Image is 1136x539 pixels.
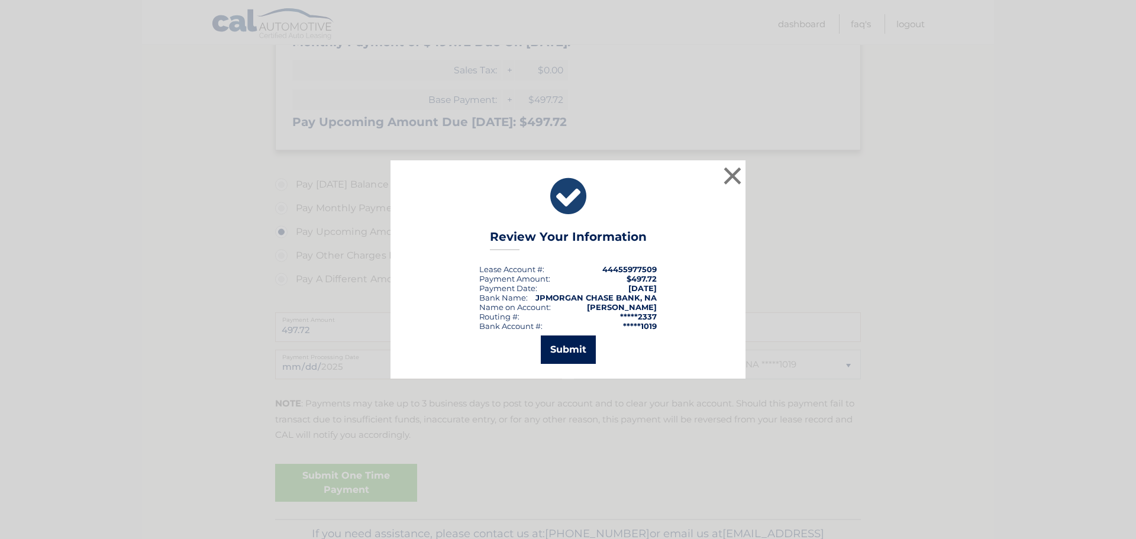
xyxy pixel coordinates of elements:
[479,283,537,293] div: :
[479,293,528,302] div: Bank Name:
[479,264,544,274] div: Lease Account #:
[628,283,657,293] span: [DATE]
[479,312,519,321] div: Routing #:
[479,321,543,331] div: Bank Account #:
[721,164,744,188] button: ×
[602,264,657,274] strong: 44455977509
[627,274,657,283] span: $497.72
[535,293,657,302] strong: JPMORGAN CHASE BANK, NA
[587,302,657,312] strong: [PERSON_NAME]
[479,283,535,293] span: Payment Date
[490,230,647,250] h3: Review Your Information
[541,335,596,364] button: Submit
[479,274,550,283] div: Payment Amount:
[479,302,551,312] div: Name on Account:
